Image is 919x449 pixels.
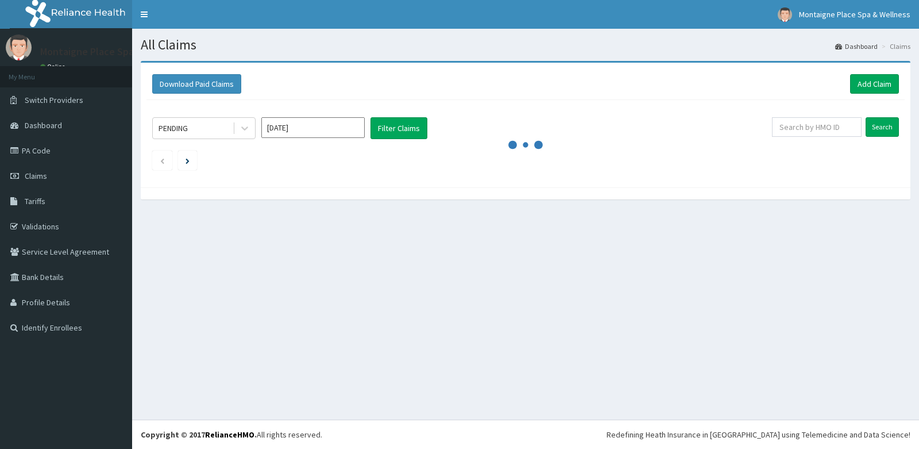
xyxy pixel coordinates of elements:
[879,41,910,51] li: Claims
[141,37,910,52] h1: All Claims
[205,429,254,440] a: RelianceHMO
[186,155,190,166] a: Next page
[152,74,241,94] button: Download Paid Claims
[866,117,899,137] input: Search
[370,117,427,139] button: Filter Claims
[799,9,910,20] span: Montaigne Place Spa & Wellness
[508,128,543,162] svg: audio-loading
[778,7,792,22] img: User Image
[25,196,45,206] span: Tariffs
[850,74,899,94] a: Add Claim
[132,420,919,449] footer: All rights reserved.
[607,429,910,440] div: Redefining Heath Insurance in [GEOGRAPHIC_DATA] using Telemedicine and Data Science!
[25,95,83,105] span: Switch Providers
[40,63,68,71] a: Online
[6,34,32,60] img: User Image
[159,122,188,134] div: PENDING
[25,120,62,131] span: Dashboard
[160,155,165,166] a: Previous page
[141,429,257,440] strong: Copyright © 2017 .
[835,41,878,51] a: Dashboard
[40,47,186,57] p: Montaigne Place Spa & Wellness
[772,117,862,137] input: Search by HMO ID
[25,171,47,181] span: Claims
[261,117,365,138] input: Select Month and Year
